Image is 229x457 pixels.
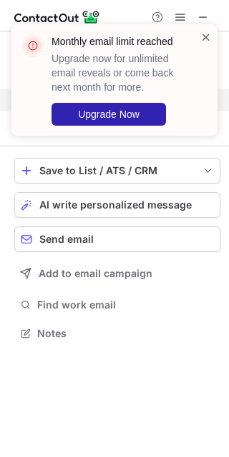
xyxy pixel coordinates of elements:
span: Upgrade Now [78,109,140,120]
button: Send email [14,226,220,252]
p: Upgrade now for unlimited email reveals or come back next month for more. [52,51,183,94]
span: Find work email [37,298,215,311]
button: Add to email campaign [14,261,220,286]
button: Notes [14,323,220,343]
button: save-profile-one-click [14,158,220,184]
button: Find work email [14,295,220,315]
button: AI write personalized message [14,192,220,218]
img: error [21,34,44,57]
button: Upgrade Now [52,103,166,126]
span: Send email [39,233,94,245]
header: Monthly email limit reached [52,34,183,49]
span: AI write personalized message [39,199,192,211]
span: Notes [37,327,215,340]
div: Save to List / ATS / CRM [39,165,195,176]
img: ContactOut v5.3.10 [14,9,100,26]
span: Add to email campaign [39,268,152,279]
